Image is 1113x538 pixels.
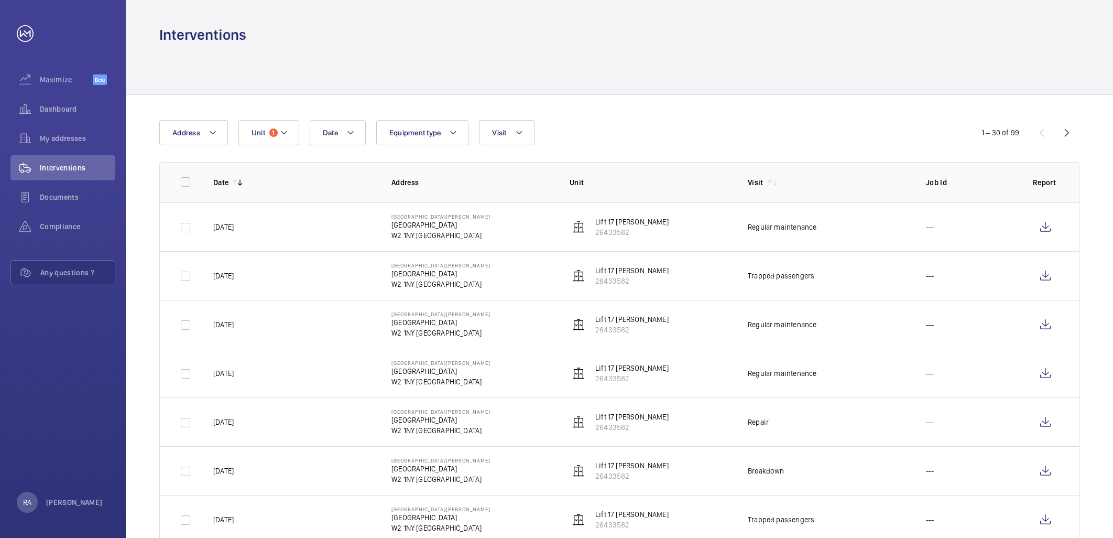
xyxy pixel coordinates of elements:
span: Dashboard [40,104,115,114]
p: Date [213,177,228,188]
span: Unit [252,128,265,137]
button: Unit1 [238,120,299,145]
span: Equipment type [389,128,441,137]
span: Address [172,128,200,137]
p: Report [1033,177,1058,188]
p: 26433582 [595,520,669,530]
p: [GEOGRAPHIC_DATA] [391,366,490,376]
span: Documents [40,192,115,202]
p: W2 1NY [GEOGRAPHIC_DATA] [391,328,490,338]
p: W2 1NY [GEOGRAPHIC_DATA] [391,425,490,436]
p: Lift 17 [PERSON_NAME] [595,314,669,325]
p: [DATE] [213,271,234,281]
span: 1 [269,128,278,137]
p: [DATE] [213,222,234,232]
p: [DATE] [213,368,234,379]
p: --- [926,222,934,232]
p: W2 1NY [GEOGRAPHIC_DATA] [391,376,490,387]
button: Address [159,120,228,145]
span: My addresses [40,133,115,144]
p: Job Id [926,177,1016,188]
img: elevator.svg [572,416,585,428]
p: W2 1NY [GEOGRAPHIC_DATA] [391,474,490,485]
p: 26433582 [595,422,669,433]
div: 1 – 30 of 99 [981,127,1019,138]
p: Address [391,177,553,188]
p: [GEOGRAPHIC_DATA] [391,268,490,279]
div: Regular maintenance [748,222,816,232]
p: [GEOGRAPHIC_DATA][PERSON_NAME] [391,360,490,366]
img: elevator.svg [572,367,585,380]
div: Regular maintenance [748,319,816,330]
div: Trapped passengers [748,514,814,525]
p: [GEOGRAPHIC_DATA][PERSON_NAME] [391,311,490,317]
img: elevator.svg [572,270,585,282]
p: [GEOGRAPHIC_DATA][PERSON_NAME] [391,408,490,415]
button: Date [310,120,366,145]
p: --- [926,319,934,330]
p: Lift 17 [PERSON_NAME] [595,217,669,227]
p: [GEOGRAPHIC_DATA] [391,512,490,523]
p: 26433582 [595,373,669,384]
div: Repair [748,417,769,427]
p: [DATE] [213,514,234,525]
p: [GEOGRAPHIC_DATA] [391,220,490,230]
button: Equipment type [376,120,469,145]
div: Breakdown [748,466,784,476]
h1: Interventions [159,25,246,45]
div: Trapped passengers [748,271,814,281]
span: Compliance [40,221,115,232]
p: --- [926,417,934,427]
p: [DATE] [213,319,234,330]
p: [GEOGRAPHIC_DATA] [391,464,490,474]
p: 26433582 [595,471,669,481]
p: Lift 17 [PERSON_NAME] [595,412,669,422]
p: Lift 17 [PERSON_NAME] [595,509,669,520]
p: Visit [748,177,763,188]
p: --- [926,368,934,379]
p: [DATE] [213,466,234,476]
button: Visit [479,120,534,145]
p: Unit [570,177,731,188]
img: elevator.svg [572,318,585,331]
p: [GEOGRAPHIC_DATA] [391,317,490,328]
p: 26433582 [595,276,669,286]
p: [GEOGRAPHIC_DATA][PERSON_NAME] [391,262,490,268]
p: [DATE] [213,417,234,427]
p: Lift 17 [PERSON_NAME] [595,363,669,373]
span: Any questions ? [40,267,115,278]
span: Maximize [40,74,93,85]
p: RA [23,497,31,508]
img: elevator.svg [572,513,585,526]
p: --- [926,514,934,525]
p: W2 1NY [GEOGRAPHIC_DATA] [391,230,490,241]
p: 26433582 [595,227,669,238]
img: elevator.svg [572,221,585,233]
img: elevator.svg [572,465,585,477]
p: Lift 17 [PERSON_NAME] [595,460,669,471]
p: W2 1NY [GEOGRAPHIC_DATA] [391,279,490,289]
p: W2 1NY [GEOGRAPHIC_DATA] [391,523,490,533]
p: [GEOGRAPHIC_DATA][PERSON_NAME] [391,506,490,512]
p: [GEOGRAPHIC_DATA][PERSON_NAME] [391,213,490,220]
p: --- [926,271,934,281]
p: 26433582 [595,325,669,335]
p: [PERSON_NAME] [46,497,103,508]
span: Interventions [40,163,115,173]
div: Regular maintenance [748,368,816,379]
span: Date [323,128,338,137]
p: Lift 17 [PERSON_NAME] [595,265,669,276]
span: Visit [492,128,506,137]
p: [GEOGRAPHIC_DATA] [391,415,490,425]
span: Beta [93,74,107,85]
p: [GEOGRAPHIC_DATA][PERSON_NAME] [391,457,490,464]
p: --- [926,466,934,476]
